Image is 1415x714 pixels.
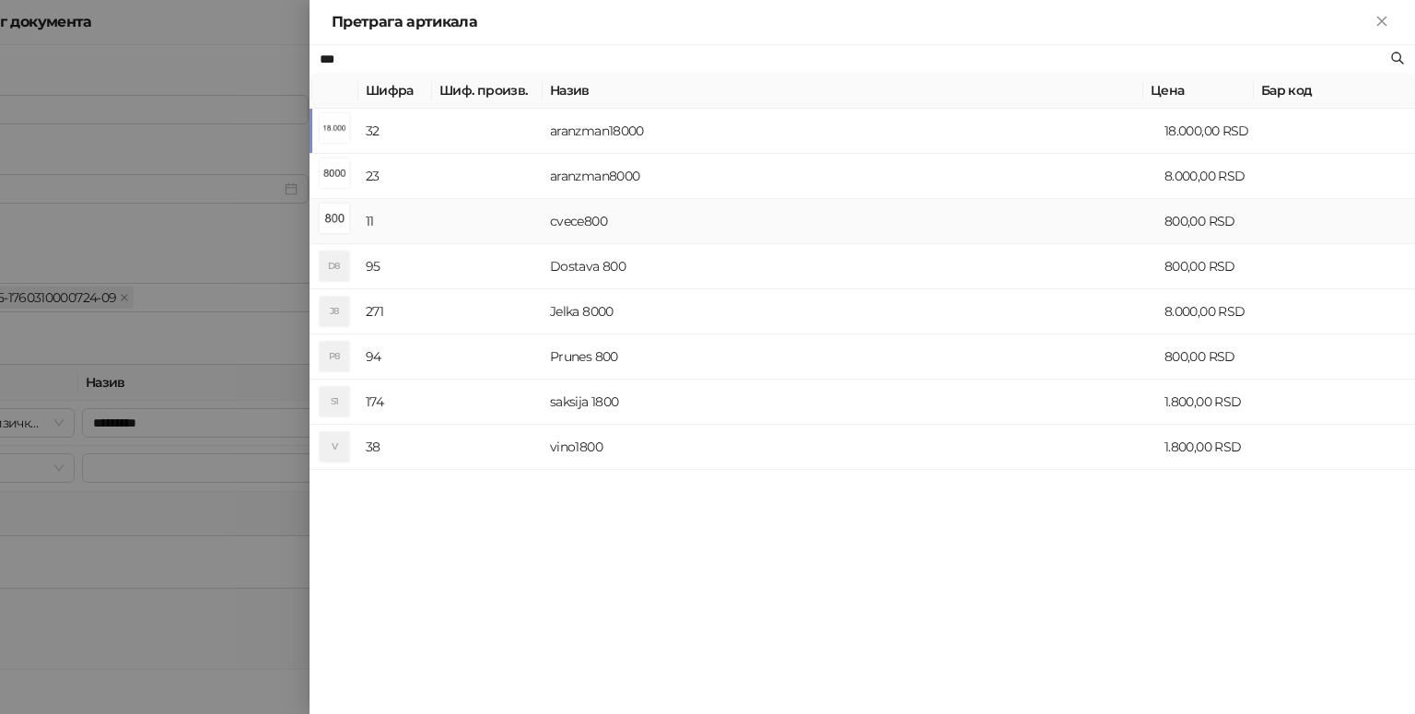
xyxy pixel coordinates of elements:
div: V [320,432,349,462]
td: 8.000,00 RSD [1157,154,1268,199]
div: S1 [320,387,349,416]
td: 800,00 RSD [1157,334,1268,380]
td: 32 [358,109,432,154]
td: 11 [358,199,432,244]
td: Prunes 800 [543,334,1157,380]
div: D8 [320,252,349,281]
td: 271 [358,289,432,334]
td: 800,00 RSD [1157,244,1268,289]
th: Шифра [358,73,432,109]
td: 1.800,00 RSD [1157,380,1268,425]
th: Бар код [1254,73,1401,109]
td: aranzman8000 [543,154,1157,199]
td: Jelka 8000 [543,289,1157,334]
td: 23 [358,154,432,199]
td: 1.800,00 RSD [1157,425,1268,470]
td: 18.000,00 RSD [1157,109,1268,154]
td: cvece800 [543,199,1157,244]
td: vino1800 [543,425,1157,470]
td: 95 [358,244,432,289]
td: 8.000,00 RSD [1157,289,1268,334]
td: Dostava 800 [543,244,1157,289]
td: aranzman18000 [543,109,1157,154]
div: J8 [320,297,349,326]
div: Претрага артикала [332,11,1371,33]
th: Шиф. произв. [432,73,543,109]
div: P8 [320,342,349,371]
td: 38 [358,425,432,470]
td: saksija 1800 [543,380,1157,425]
td: 174 [358,380,432,425]
button: Close [1371,11,1393,33]
td: 94 [358,334,432,380]
td: 800,00 RSD [1157,199,1268,244]
th: Назив [543,73,1143,109]
th: Цена [1143,73,1254,109]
